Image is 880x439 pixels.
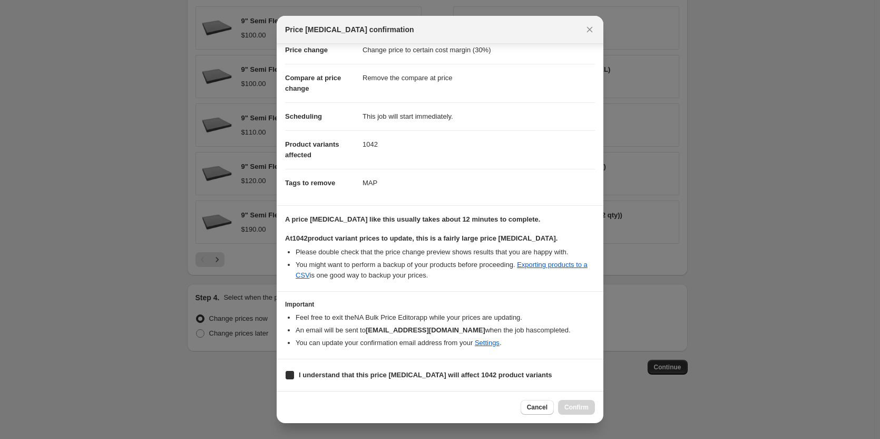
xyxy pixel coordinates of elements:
a: Exporting products to a CSV [296,261,588,279]
span: Tags to remove [285,179,335,187]
dd: This job will start immediately. [363,102,595,130]
span: Compare at price change [285,74,341,92]
b: At 1042 product variant prices to update, this is a fairly large price [MEDICAL_DATA]. [285,234,558,242]
b: A price [MEDICAL_DATA] like this usually takes about 12 minutes to complete. [285,215,540,223]
li: Feel free to exit the NA Bulk Price Editor app while your prices are updating. [296,312,595,323]
span: Cancel [527,403,547,412]
dd: MAP [363,169,595,197]
button: Cancel [521,400,554,415]
li: You might want to perform a backup of your products before proceeding. is one good way to backup ... [296,260,595,281]
dd: 1042 [363,130,595,158]
li: Please double check that the price change preview shows results that you are happy with. [296,247,595,257]
span: Price change [285,46,328,54]
b: [EMAIL_ADDRESS][DOMAIN_NAME] [366,326,485,334]
dd: Remove the compare at price [363,64,595,92]
h3: Important [285,300,595,309]
a: Settings [475,339,500,347]
b: I understand that this price [MEDICAL_DATA] will affect 1042 product variants [299,371,552,379]
li: An email will be sent to when the job has completed . [296,325,595,336]
span: Price [MEDICAL_DATA] confirmation [285,24,414,35]
li: You can update your confirmation email address from your . [296,338,595,348]
span: Product variants affected [285,140,339,159]
button: Close [582,22,597,37]
dd: Change price to certain cost margin (30%) [363,36,595,64]
span: Scheduling [285,112,322,120]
